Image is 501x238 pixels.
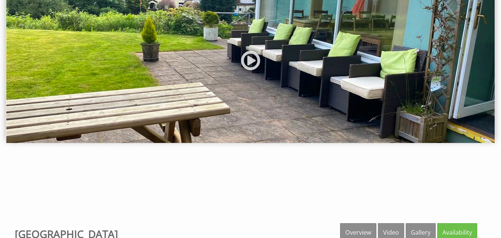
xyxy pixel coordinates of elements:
[4,161,497,217] iframe: Customer reviews powered by Trustpilot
